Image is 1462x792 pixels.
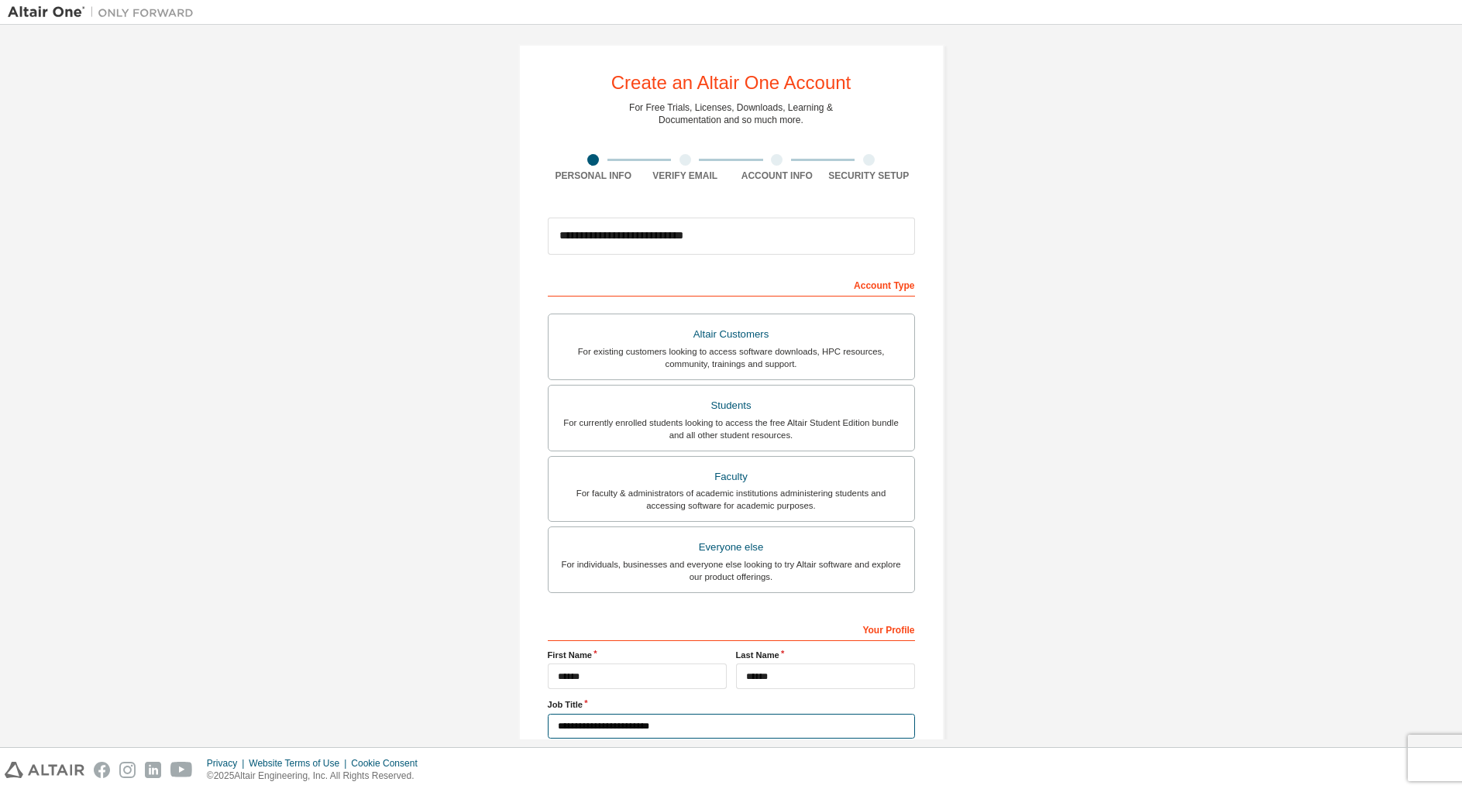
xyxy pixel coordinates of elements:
[558,487,905,512] div: For faculty & administrators of academic institutions administering students and accessing softwa...
[736,649,915,661] label: Last Name
[548,170,640,182] div: Personal Info
[351,757,426,770] div: Cookie Consent
[558,417,905,441] div: For currently enrolled students looking to access the free Altair Student Edition bundle and all ...
[548,616,915,641] div: Your Profile
[639,170,731,182] div: Verify Email
[145,762,161,778] img: linkedin.svg
[558,345,905,370] div: For existing customers looking to access software downloads, HPC resources, community, trainings ...
[558,537,905,558] div: Everyone else
[558,395,905,417] div: Students
[558,466,905,488] div: Faculty
[207,770,427,783] p: © 2025 Altair Engineering, Inc. All Rights Reserved.
[94,762,110,778] img: facebook.svg
[548,272,915,297] div: Account Type
[558,558,905,583] div: For individuals, businesses and everyone else looking to try Altair software and explore our prod...
[548,649,727,661] label: First Name
[823,170,915,182] div: Security Setup
[548,698,915,711] label: Job Title
[207,757,249,770] div: Privacy
[249,757,351,770] div: Website Terms of Use
[119,762,136,778] img: instagram.svg
[611,74,851,92] div: Create an Altair One Account
[5,762,84,778] img: altair_logo.svg
[629,101,833,126] div: For Free Trials, Licenses, Downloads, Learning & Documentation and so much more.
[170,762,193,778] img: youtube.svg
[8,5,201,20] img: Altair One
[558,324,905,345] div: Altair Customers
[731,170,824,182] div: Account Info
